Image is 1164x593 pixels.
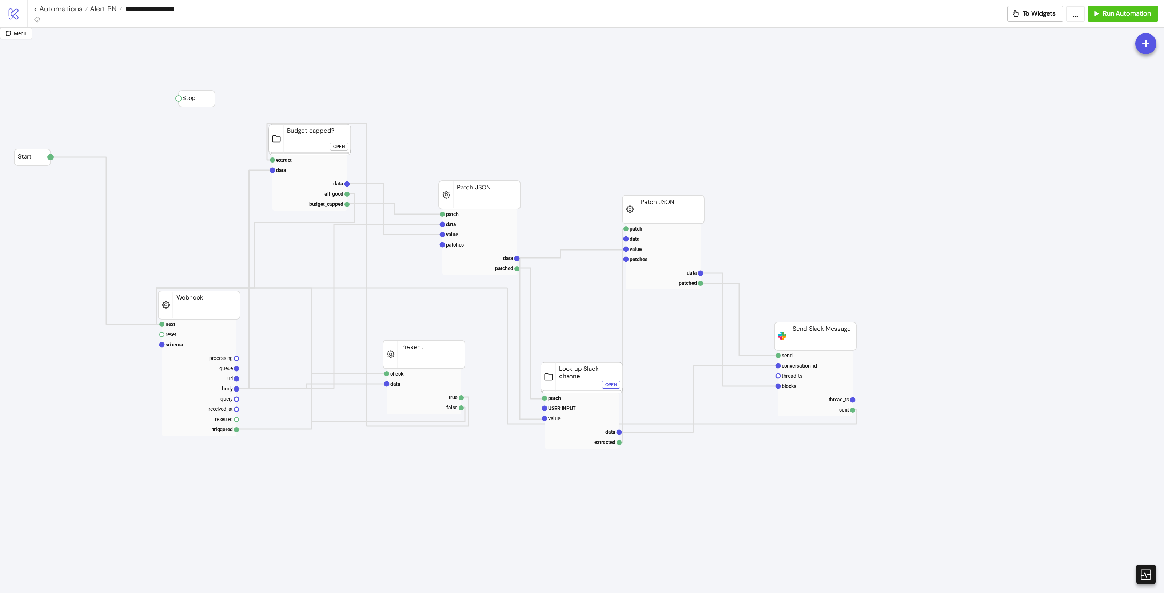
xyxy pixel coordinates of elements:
button: Run Automation [1088,6,1158,22]
text: patch [446,211,459,217]
text: value [548,416,561,421]
text: data [605,429,615,435]
button: ... [1066,6,1085,22]
text: schema [166,342,183,348]
text: check [390,371,404,377]
text: value [630,246,642,252]
text: send [782,353,793,358]
text: reset [166,332,176,337]
text: queue [219,365,233,371]
text: data [333,181,343,187]
text: query [220,396,233,402]
text: processing [209,355,233,361]
text: thread_ts [782,373,802,379]
span: Menu [14,31,27,36]
button: To Widgets [1007,6,1064,22]
text: data [390,381,400,387]
text: USER INPUT [548,405,576,411]
text: patches [630,256,647,262]
text: patch [630,226,642,232]
text: data [630,236,640,242]
text: url [227,376,233,381]
text: thread_ts [829,397,849,402]
div: Open [605,381,617,389]
a: < Automations [33,5,88,12]
text: patches [446,242,464,248]
span: Alert PN [88,4,117,13]
text: extract [276,157,292,163]
text: data [503,255,513,261]
text: data [446,221,456,227]
button: Open [330,143,348,151]
text: conversation_id [782,363,817,369]
span: radius-bottomright [6,31,11,36]
text: patch [548,395,561,401]
span: To Widgets [1023,9,1056,18]
text: blocks [782,383,796,389]
span: Run Automation [1103,9,1151,18]
text: received_at [208,406,233,412]
div: Open [333,143,345,151]
a: Alert PN [88,5,122,12]
text: body [222,386,233,392]
text: data [687,270,697,276]
text: next [166,321,175,327]
button: Open [602,381,620,389]
text: data [276,167,286,173]
text: value [446,232,458,237]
